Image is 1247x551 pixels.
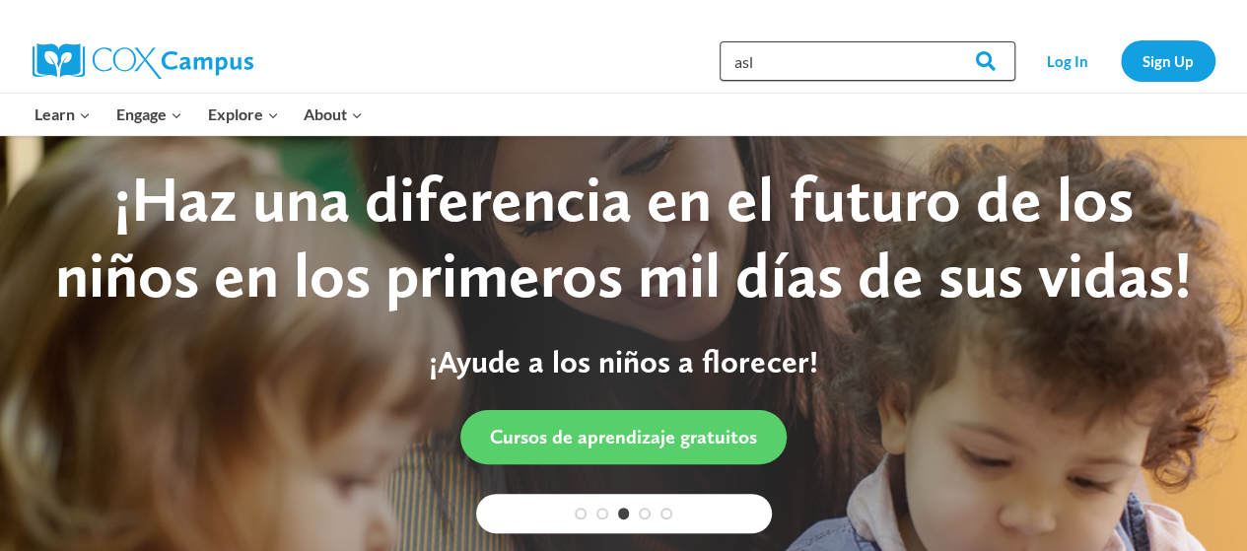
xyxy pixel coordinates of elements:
[720,41,1015,81] input: Search Cox Campus
[490,425,757,448] span: Cursos de aprendizaje gratuitos
[1025,40,1215,81] nav: Secondary Navigation
[104,94,195,135] button: Child menu of Engage
[291,94,376,135] button: Child menu of About
[23,94,104,135] button: Child menu of Learn
[1121,40,1215,81] a: Sign Up
[33,43,253,79] img: Cox Campus
[596,508,608,519] a: 2
[39,343,1208,380] p: ¡Ayude a los niños a florecer!
[660,508,672,519] a: 5
[460,410,787,464] a: Cursos de aprendizaje gratuitos
[23,94,376,135] nav: Primary Navigation
[618,508,630,519] a: 3
[195,94,292,135] button: Child menu of Explore
[39,162,1208,313] div: ¡Haz una diferencia en el futuro de los niños en los primeros mil días de sus vidas!
[639,508,651,519] a: 4
[1025,40,1111,81] a: Log In
[575,508,587,519] a: 1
